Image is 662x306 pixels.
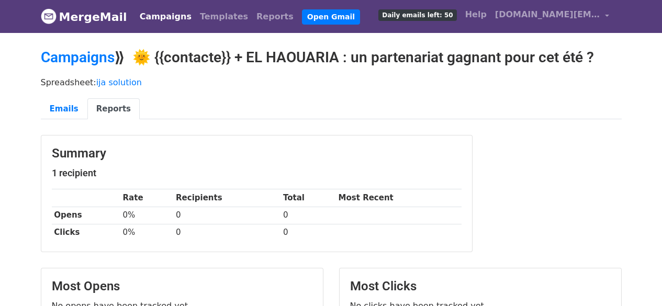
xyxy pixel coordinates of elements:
[52,167,462,179] h5: 1 recipient
[610,256,662,306] iframe: Chat Widget
[495,8,600,21] span: [DOMAIN_NAME][EMAIL_ADDRESS][DOMAIN_NAME]
[41,77,622,88] p: Spreadsheet:
[336,189,462,207] th: Most Recent
[120,189,174,207] th: Rate
[280,224,336,241] td: 0
[52,207,120,224] th: Opens
[491,4,613,29] a: [DOMAIN_NAME][EMAIL_ADDRESS][DOMAIN_NAME]
[173,189,280,207] th: Recipients
[41,49,115,66] a: Campaigns
[350,279,611,294] h3: Most Clicks
[87,98,140,120] a: Reports
[52,279,312,294] h3: Most Opens
[41,8,57,24] img: MergeMail logo
[173,207,280,224] td: 0
[52,224,120,241] th: Clicks
[120,224,174,241] td: 0%
[41,6,127,28] a: MergeMail
[41,49,622,66] h2: ⟫ 🌞 {{contacte}} + EL HAOUARIA : un partenariat gagnant pour cet été ?
[302,9,360,25] a: Open Gmail
[52,146,462,161] h3: Summary
[280,207,336,224] td: 0
[136,6,196,27] a: Campaigns
[378,9,456,21] span: Daily emails left: 50
[173,224,280,241] td: 0
[41,98,87,120] a: Emails
[120,207,174,224] td: 0%
[374,4,461,25] a: Daily emails left: 50
[461,4,491,25] a: Help
[96,77,142,87] a: ija solution
[252,6,298,27] a: Reports
[196,6,252,27] a: Templates
[280,189,336,207] th: Total
[610,256,662,306] div: Widget de chat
